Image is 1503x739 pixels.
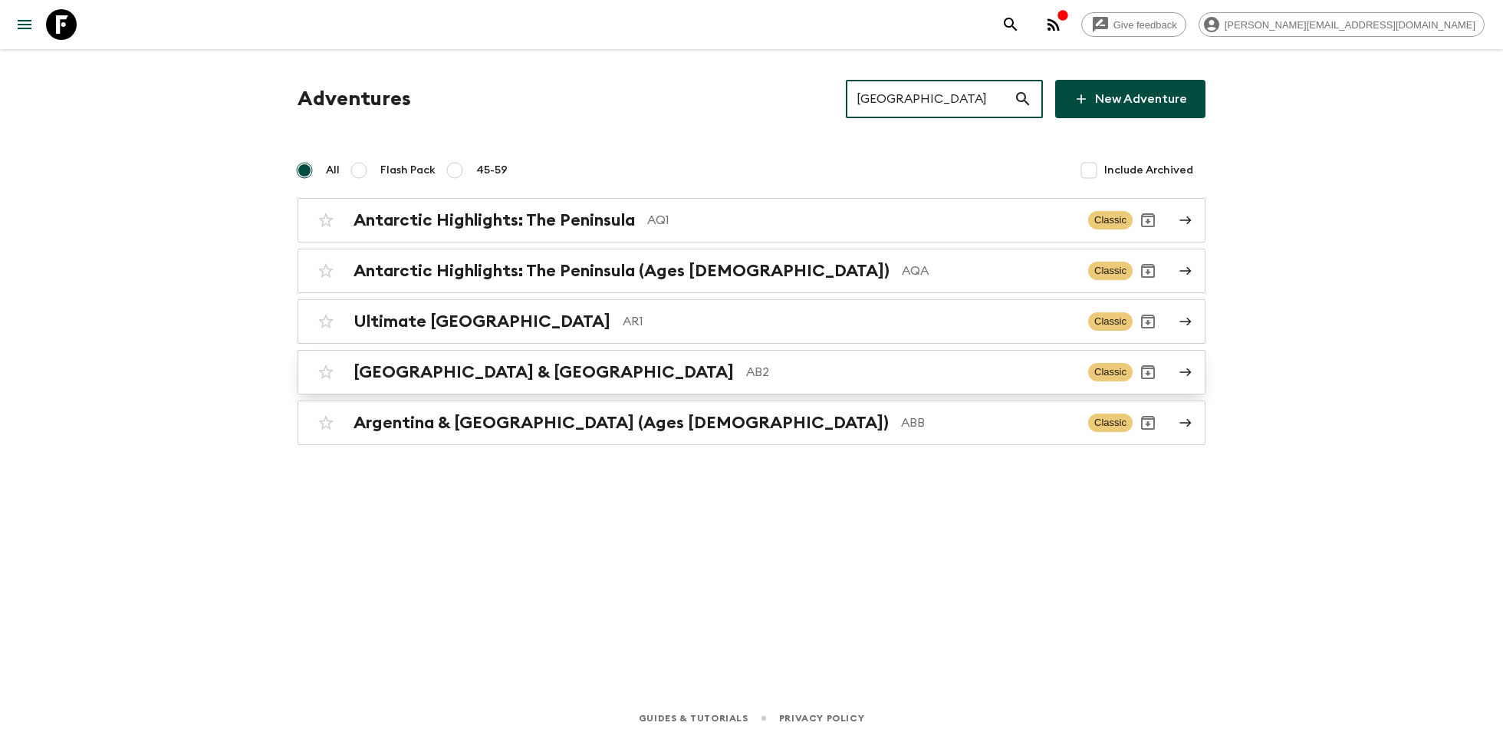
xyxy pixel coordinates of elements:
[1055,80,1205,118] a: New Adventure
[9,9,40,40] button: menu
[846,78,1014,120] input: e.g. AR1, Argentina
[298,84,411,114] h1: Adventures
[1199,12,1485,37] div: [PERSON_NAME][EMAIL_ADDRESS][DOMAIN_NAME]
[1216,19,1484,31] span: [PERSON_NAME][EMAIL_ADDRESS][DOMAIN_NAME]
[298,401,1205,445] a: Argentina & [GEOGRAPHIC_DATA] (Ages [DEMOGRAPHIC_DATA])ABBClassicArchive
[995,9,1026,40] button: search adventures
[298,350,1205,394] a: [GEOGRAPHIC_DATA] & [GEOGRAPHIC_DATA]AB2ClassicArchive
[1088,363,1133,381] span: Classic
[623,312,1076,331] p: AR1
[354,362,734,382] h2: [GEOGRAPHIC_DATA] & [GEOGRAPHIC_DATA]
[354,261,890,281] h2: Antarctic Highlights: The Peninsula (Ages [DEMOGRAPHIC_DATA])
[1081,12,1186,37] a: Give feedback
[1088,211,1133,229] span: Classic
[1088,312,1133,331] span: Classic
[1105,19,1186,31] span: Give feedback
[901,414,1076,432] p: ABB
[746,363,1076,381] p: AB2
[1133,357,1163,388] button: Archive
[639,710,748,727] a: Guides & Tutorials
[326,163,340,178] span: All
[1104,163,1193,178] span: Include Archived
[1133,407,1163,438] button: Archive
[298,249,1205,293] a: Antarctic Highlights: The Peninsula (Ages [DEMOGRAPHIC_DATA])AQAClassicArchive
[380,163,436,178] span: Flash Pack
[298,198,1205,242] a: Antarctic Highlights: The PeninsulaAQ1ClassicArchive
[1088,414,1133,432] span: Classic
[779,710,864,727] a: Privacy Policy
[354,312,610,332] h2: Ultimate [GEOGRAPHIC_DATA]
[1088,262,1133,280] span: Classic
[354,210,635,230] h2: Antarctic Highlights: The Peninsula
[354,413,889,433] h2: Argentina & [GEOGRAPHIC_DATA] (Ages [DEMOGRAPHIC_DATA])
[1133,205,1163,236] button: Archive
[1133,256,1163,286] button: Archive
[647,211,1076,229] p: AQ1
[298,299,1205,344] a: Ultimate [GEOGRAPHIC_DATA]AR1ClassicArchive
[1133,306,1163,337] button: Archive
[902,262,1076,280] p: AQA
[476,163,508,178] span: 45-59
